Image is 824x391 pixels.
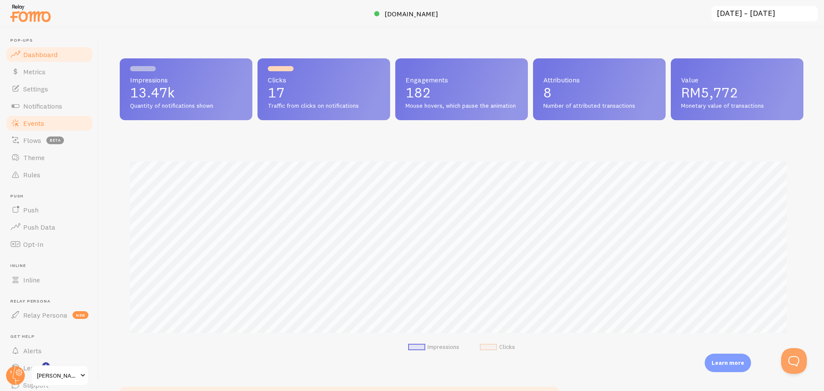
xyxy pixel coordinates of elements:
a: Theme [5,149,94,166]
span: Mouse hovers, which pause the animation [406,102,518,110]
a: Push Data [5,218,94,236]
span: Push [10,194,94,199]
span: Settings [23,85,48,93]
a: Metrics [5,63,94,80]
span: Push Data [23,223,55,231]
span: new [73,311,88,319]
a: Events [5,115,94,132]
span: Events [23,119,44,127]
span: Attributions [543,76,655,83]
span: Number of attributed transactions [543,102,655,110]
span: Rules [23,170,40,179]
span: Relay Persona [23,311,67,319]
span: Pop-ups [10,38,94,43]
span: Alerts [23,346,42,355]
a: Flows beta [5,132,94,149]
li: Impressions [408,343,459,351]
svg: <p>Watch New Feature Tutorials!</p> [42,362,50,370]
span: Get Help [10,334,94,339]
span: RM5,772 [681,84,738,101]
li: Clicks [480,343,515,351]
p: Learn more [712,359,744,367]
span: Quantity of notifications shown [130,102,242,110]
a: Notifications [5,97,94,115]
span: Opt-In [23,240,43,249]
a: Settings [5,80,94,97]
iframe: Help Scout Beacon - Open [781,348,807,374]
span: Impressions [130,76,242,83]
p: 17 [268,86,380,100]
a: Rules [5,166,94,183]
span: Value [681,76,793,83]
a: Opt-In [5,236,94,253]
span: beta [46,136,64,144]
a: Learn [5,359,94,376]
a: Inline [5,271,94,288]
span: Inline [23,276,40,284]
a: [PERSON_NAME] [31,365,89,386]
a: Push [5,201,94,218]
div: Learn more [705,354,751,372]
span: Flows [23,136,41,145]
p: 8 [543,86,655,100]
span: Engagements [406,76,518,83]
span: Metrics [23,67,45,76]
span: [PERSON_NAME] [37,370,78,381]
span: Relay Persona [10,299,94,304]
span: Inline [10,263,94,269]
span: Monetary value of transactions [681,102,793,110]
span: Learn [23,364,41,372]
span: Dashboard [23,50,58,59]
span: Push [23,206,39,214]
span: Traffic from clicks on notifications [268,102,380,110]
a: Relay Persona new [5,306,94,324]
span: Notifications [23,102,62,110]
p: 182 [406,86,518,100]
p: 13.47k [130,86,242,100]
a: Alerts [5,342,94,359]
img: fomo-relay-logo-orange.svg [9,2,52,24]
span: Clicks [268,76,380,83]
span: Theme [23,153,45,162]
a: Dashboard [5,46,94,63]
